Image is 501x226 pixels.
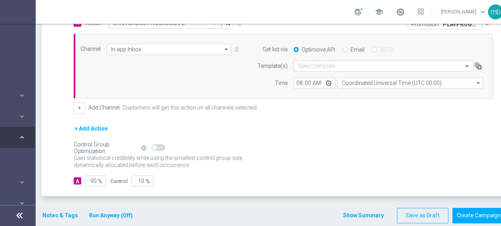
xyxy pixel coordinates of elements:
label: SFTP [380,46,394,53]
a: [PERSON_NAME]keyboard_arrow_down [440,6,488,18]
i: keyboard_arrow_right [18,178,26,186]
i: keyboard_arrow_right [18,92,26,99]
span: school [375,8,383,16]
input: Select time zone [337,77,483,88]
div: A [74,177,81,184]
button: help_outline [140,144,151,152]
label: Time [275,80,288,86]
button: Save as Draft [397,208,448,223]
i: keyboard_arrow_right [18,134,26,141]
button: Run Anyway (Off) [88,211,133,220]
span: % [145,178,150,185]
p: Promotion: [411,21,440,27]
span: % [98,178,102,185]
div: Control [110,177,128,184]
button: Show Summary [343,211,384,220]
i: arrow_drop_down [474,78,482,88]
span: A [74,19,81,27]
label: Add Channel [88,104,120,111]
button: + Add Action [74,124,109,134]
label: Email [351,46,364,53]
label: Channel [80,46,101,52]
i: help_outline [141,145,147,151]
label: Template(s) [257,63,288,69]
label: Get list via [263,46,288,53]
i: arrow_drop_down [223,44,230,54]
label: Customers will get this action on all channels selected. [123,104,258,111]
i: keyboard_arrow_right [18,113,26,120]
input: Select channel [107,44,231,55]
span: keyboard_arrow_down [478,8,487,16]
button: + [74,102,85,113]
label: Optimove API [301,46,335,53]
div: Control Group Optimization [74,141,140,155]
button: Notes & Tags [42,211,79,220]
i: keyboard_arrow_right [18,199,26,207]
